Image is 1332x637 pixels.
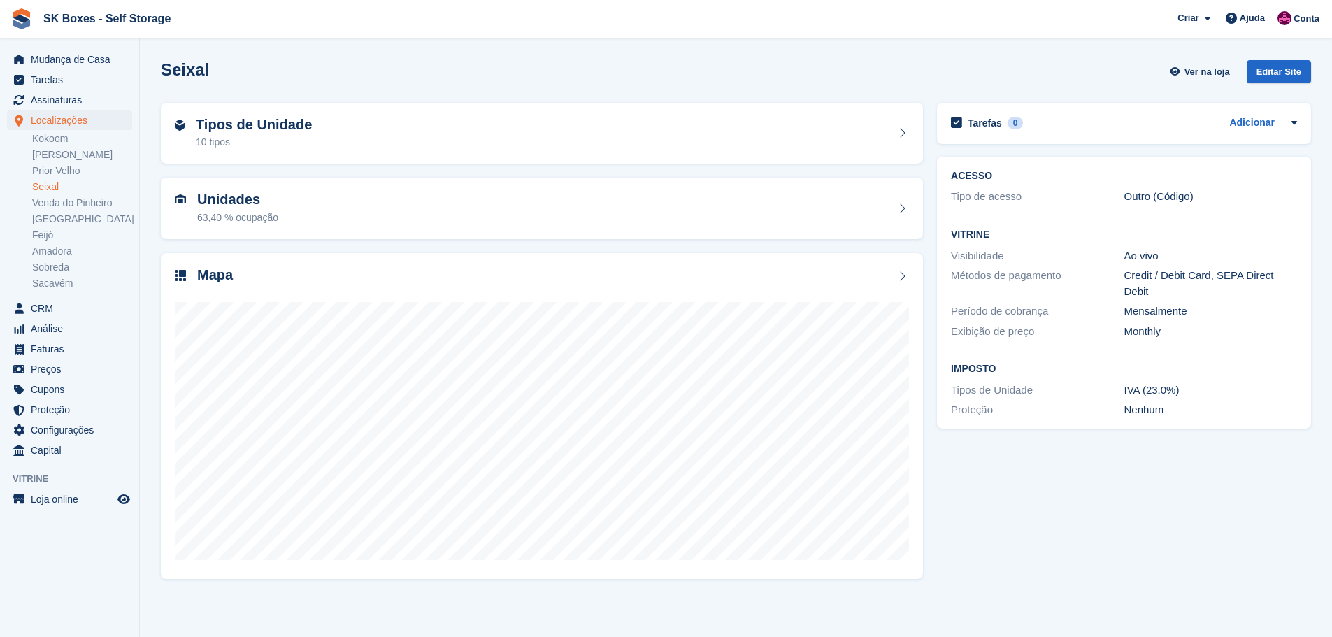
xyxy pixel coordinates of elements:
[13,472,139,486] span: Vitrine
[7,339,132,359] a: menu
[196,135,312,150] div: 10 tipos
[1247,60,1311,89] a: Editar Site
[1294,12,1319,26] span: Conta
[951,268,1124,299] div: Métodos de pagamento
[32,132,132,145] a: Kokoom
[7,319,132,338] a: menu
[161,253,923,580] a: Mapa
[31,489,115,509] span: Loja online
[1124,248,1297,264] div: Ao vivo
[951,382,1124,399] div: Tipos de Unidade
[7,441,132,460] a: menu
[32,196,132,210] a: Venda do Pinheiro
[175,270,186,281] img: map-icn-33ee37083ee616e46c38cad1a60f524a97daa1e2b2c8c0bc3eb3415660979fc1.svg
[197,267,233,283] h2: Mapa
[7,299,132,318] a: menu
[32,277,132,290] a: Sacavém
[1177,11,1198,25] span: Criar
[32,245,132,258] a: Amadora
[197,192,278,208] h2: Unidades
[1124,189,1297,205] div: Outro (Código)
[32,229,132,242] a: Feijó
[32,148,132,162] a: [PERSON_NAME]
[951,248,1124,264] div: Visibilidade
[161,60,209,79] h2: Seixal
[7,359,132,379] a: menu
[951,229,1297,241] h2: Vitrine
[175,120,185,131] img: unit-type-icn-2b2737a686de81e16bb02015468b77c625bbabd49415b5ef34ead5e3b44a266d.svg
[31,380,115,399] span: Cupons
[1008,117,1024,129] div: 0
[31,339,115,359] span: Faturas
[1124,268,1297,299] div: Credit / Debit Card, SEPA Direct Debit
[1184,65,1230,79] span: Ver na loja
[7,50,132,69] a: menu
[31,319,115,338] span: Análise
[31,420,115,440] span: Configurações
[951,303,1124,320] div: Período de cobrança
[7,420,132,440] a: menu
[196,117,312,133] h2: Tipos de Unidade
[7,70,132,90] a: menu
[32,213,132,226] a: [GEOGRAPHIC_DATA]
[1124,303,1297,320] div: Mensalmente
[197,210,278,225] div: 63,40 % ocupação
[31,110,115,130] span: Localizações
[7,400,132,420] a: menu
[1240,11,1265,25] span: Ajuda
[951,364,1297,375] h2: Imposto
[38,7,176,30] a: SK Boxes - Self Storage
[32,164,132,178] a: Prior Velho
[175,194,186,204] img: unit-icn-7be61d7bf1b0ce9d3e12c5938cc71ed9869f7b940bace4675aadf7bd6d80202e.svg
[1247,60,1311,83] div: Editar Site
[951,324,1124,340] div: Exibição de preço
[115,491,132,508] a: Loja de pré-visualização
[1229,115,1275,131] a: Adicionar
[31,400,115,420] span: Proteção
[31,299,115,318] span: CRM
[968,117,1002,129] h2: Tarefas
[1124,324,1297,340] div: Monthly
[7,380,132,399] a: menu
[951,402,1124,418] div: Proteção
[7,110,132,130] a: menu
[31,441,115,460] span: Capital
[11,8,32,29] img: stora-icon-8386f47178a22dfd0bd8f6a31ec36ba5ce8667c1dd55bd0f319d3a0aa187defe.svg
[31,70,115,90] span: Tarefas
[7,90,132,110] a: menu
[1124,382,1297,399] div: IVA (23.0%)
[7,489,132,509] a: menu
[32,261,132,274] a: Sobreda
[1168,60,1235,83] a: Ver na loja
[951,171,1297,182] h2: ACESSO
[951,189,1124,205] div: Tipo de acesso
[161,178,923,239] a: Unidades 63,40 % ocupação
[161,103,923,164] a: Tipos de Unidade 10 tipos
[31,359,115,379] span: Preços
[1277,11,1291,25] img: Joana Alegria
[1124,402,1297,418] div: Nenhum
[31,50,115,69] span: Mudança de Casa
[31,90,115,110] span: Assinaturas
[32,180,132,194] a: Seixal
